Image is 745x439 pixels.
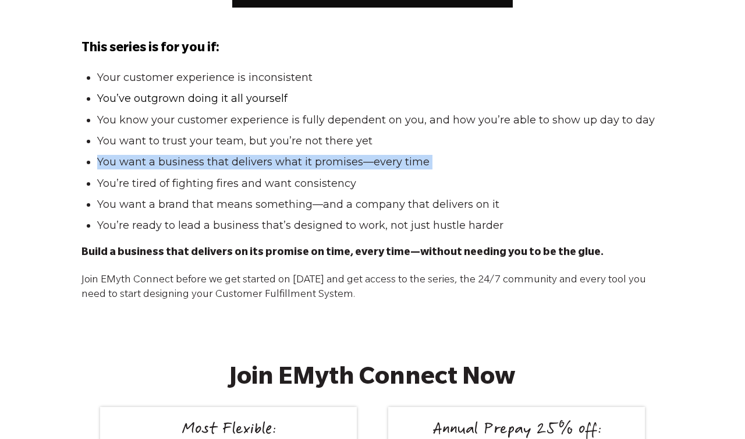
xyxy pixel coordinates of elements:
[97,70,657,85] li: Your customer experience is inconsistent
[165,366,580,394] h2: Join EMyth Connect Now
[81,247,604,259] strong: Build a business that delivers on its promise on time, every time—without needing you to be the g...
[97,134,657,148] li: You want to trust your team, but you’re not there yet
[97,197,657,212] li: You want a brand that means something—and a company that delivers on it
[81,274,664,303] p: .
[81,42,219,56] span: This series is for you if:
[97,155,657,169] li: You want a business that delivers what it promises—every time
[97,218,657,233] li: You’re ready to lead a business that’s designed to work, not just hustle harder
[97,176,657,191] li: You’re tired of fighting fires and want consistency
[81,275,646,301] span: Join EMyth Connect before we get started on [DATE] and get access to the series, the 24/7 communi...
[97,92,288,105] span: You’ve outgrown doing it all yourself
[97,113,657,128] li: You know your customer experience is fully dependent on you, and how you’re able to show up day t...
[687,383,745,439] iframe: Chat Widget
